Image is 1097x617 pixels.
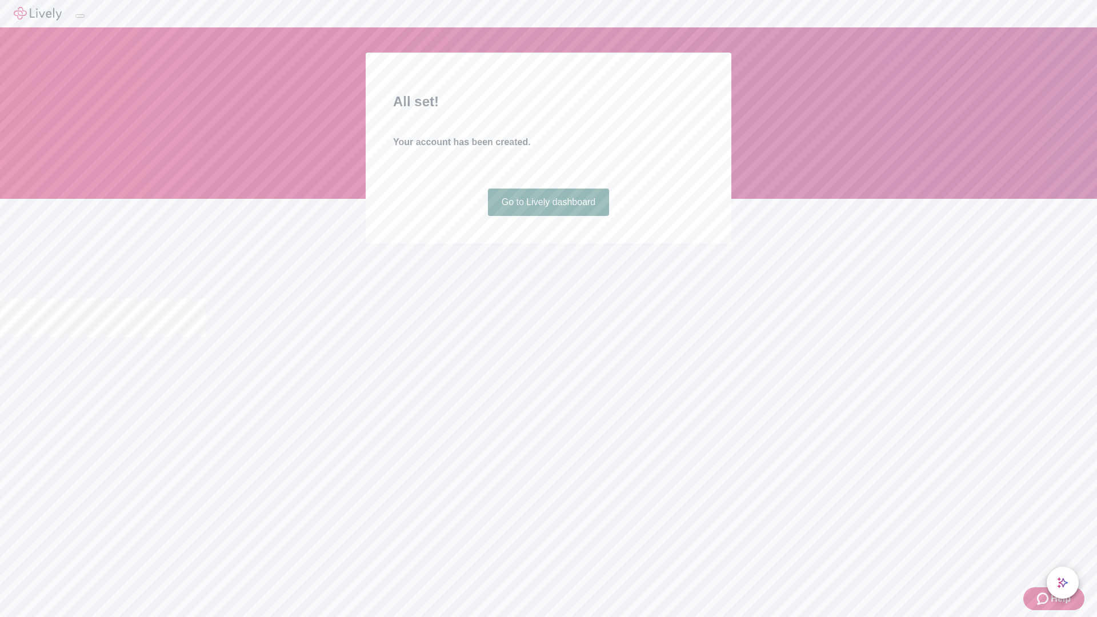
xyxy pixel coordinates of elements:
[488,189,610,216] a: Go to Lively dashboard
[393,135,704,149] h4: Your account has been created.
[75,14,85,18] button: Log out
[14,7,62,21] img: Lively
[1051,592,1071,606] span: Help
[1037,592,1051,606] svg: Zendesk support icon
[393,91,704,112] h2: All set!
[1057,577,1068,588] svg: Lively AI Assistant
[1023,587,1084,610] button: Zendesk support iconHelp
[1047,567,1079,599] button: chat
